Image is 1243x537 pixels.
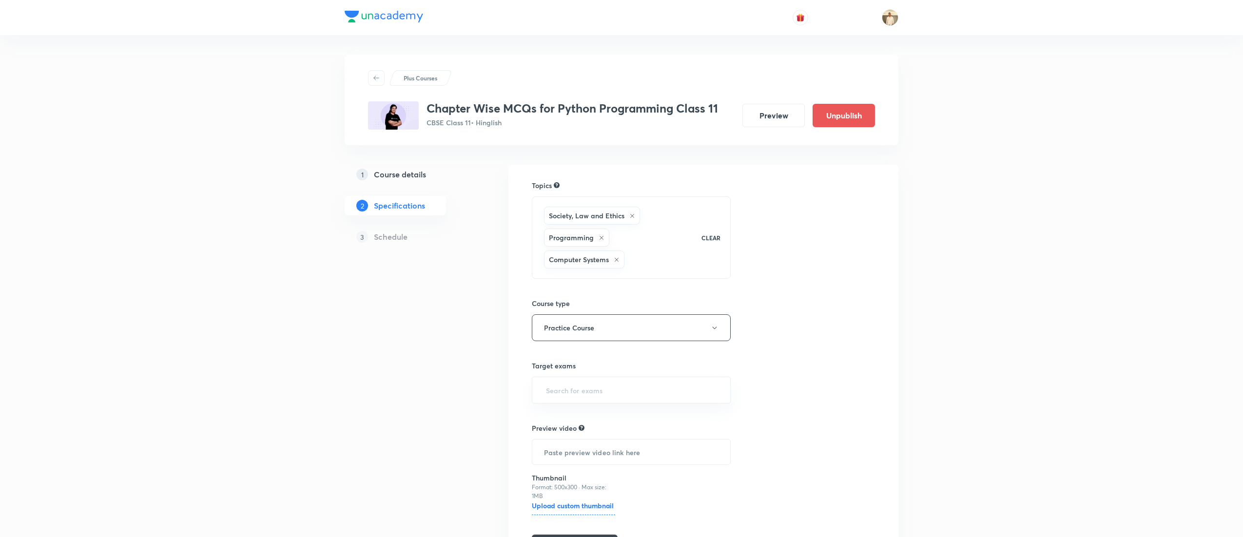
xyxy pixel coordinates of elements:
button: Unpublish [813,104,875,127]
img: Chandrakant Deshmukh [882,9,898,26]
a: Company Logo [345,11,423,25]
h6: Target exams [532,361,731,371]
h5: Course details [374,169,426,180]
input: Search for exams [544,381,719,399]
p: CBSE Class 11 • Hinglish [427,117,718,128]
button: Preview [742,104,805,127]
button: Open [725,389,727,391]
button: Practice Course [532,314,731,341]
button: avatar [793,10,808,25]
input: Paste preview video link here [532,440,730,464]
h6: Programming [549,232,594,243]
p: CLEAR [701,233,720,242]
a: 1Course details [345,165,477,184]
div: Explain about your course, what you’ll be teaching, how it will help learners in their preparation [579,423,584,432]
img: Company Logo [345,11,423,22]
div: Search for topics [554,181,560,190]
h6: Preview video [532,423,577,433]
p: Plus Courses [404,74,437,82]
h5: Schedule [374,231,408,243]
h6: Course type [532,298,731,308]
img: 04869EE3-959E-41AC-9F45-9D16BD404B5B_plus.png [368,101,419,130]
h5: Specifications [374,200,425,211]
p: 3 [356,231,368,243]
h6: Computer Systems [549,254,609,265]
p: 2 [356,200,368,211]
h3: Chapter Wise MCQs for Python Programming Class 11 [427,101,718,115]
h6: Topics [532,180,552,191]
h6: Upload custom thumbnail [532,500,615,515]
h6: Society, Law and Ethics [549,211,624,221]
h6: Thumbnail [532,473,615,483]
img: avatar [796,13,805,22]
p: Format: 500x300 · Max size: 1MB [532,483,615,500]
p: 1 [356,169,368,180]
